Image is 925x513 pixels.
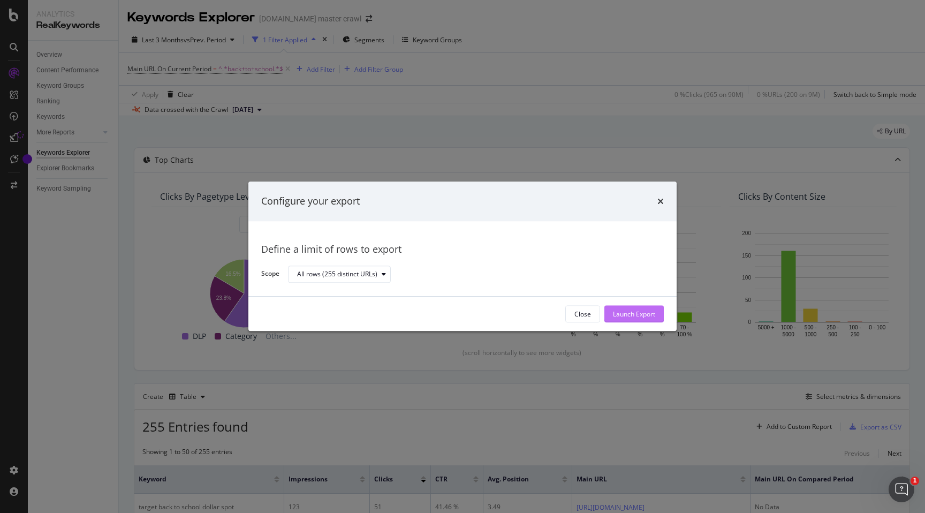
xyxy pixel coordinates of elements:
div: times [657,194,664,208]
div: Close [574,310,591,319]
iframe: Intercom live chat [889,477,914,502]
div: Launch Export [613,310,655,319]
span: 1 [911,477,919,485]
label: Scope [261,269,279,281]
button: All rows (255 distinct URLs) [288,266,391,283]
div: All rows (255 distinct URLs) [297,271,377,277]
button: Close [565,306,600,323]
button: Launch Export [604,306,664,323]
div: modal [248,182,677,331]
div: Define a limit of rows to export [261,243,664,256]
div: Configure your export [261,194,360,208]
